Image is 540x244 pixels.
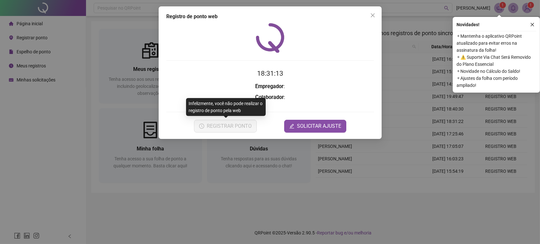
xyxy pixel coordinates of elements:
[284,120,346,133] button: editSOLICITAR AJUSTE
[457,33,536,54] span: ⚬ Mantenha o aplicativo QRPoint atualizado para evitar erros na assinatura da folha!
[457,68,536,75] span: ⚬ Novidade no Cálculo do Saldo!
[530,22,535,27] span: close
[457,54,536,68] span: ⚬ ⚠️ Suporte Via Chat Será Removido do Plano Essencial
[166,93,374,102] h3: :
[166,82,374,91] h3: :
[194,120,256,133] button: REGISTRAR PONTO
[368,10,378,20] button: Close
[289,124,294,129] span: edit
[166,13,374,20] div: Registro de ponto web
[457,75,536,89] span: ⚬ Ajustes da folha com período ampliado!
[186,98,266,116] div: Infelizmente, você não pode realizar o registro de ponto pela web
[255,83,284,89] strong: Empregador
[255,94,284,100] strong: Colaborador
[370,13,375,18] span: close
[297,122,341,130] span: SOLICITAR AJUSTE
[256,23,284,53] img: QRPoint
[257,70,283,77] time: 18:31:13
[457,21,479,28] span: Novidades !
